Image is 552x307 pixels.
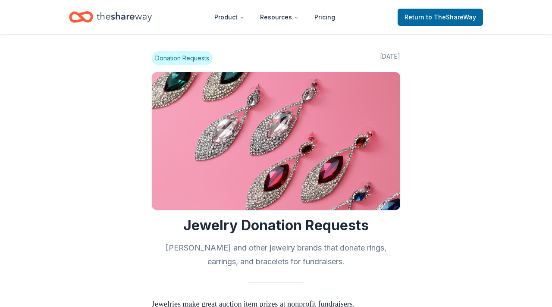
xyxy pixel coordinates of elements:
img: Image for Jewelry Donation Requests [152,72,400,210]
a: Pricing [307,9,342,26]
a: Returnto TheShareWay [398,9,483,26]
span: Return [405,12,476,22]
span: Donation Requests [152,51,213,65]
span: [DATE] [380,51,400,65]
button: Product [207,9,251,26]
nav: Main [207,7,342,27]
h1: Jewelry Donation Requests [152,217,400,234]
button: Resources [253,9,306,26]
a: Home [69,7,152,27]
span: to TheShareWay [426,13,476,21]
h2: [PERSON_NAME] and other jewelry brands that donate rings, earrings, and bracelets for fundraisers. [152,241,400,269]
